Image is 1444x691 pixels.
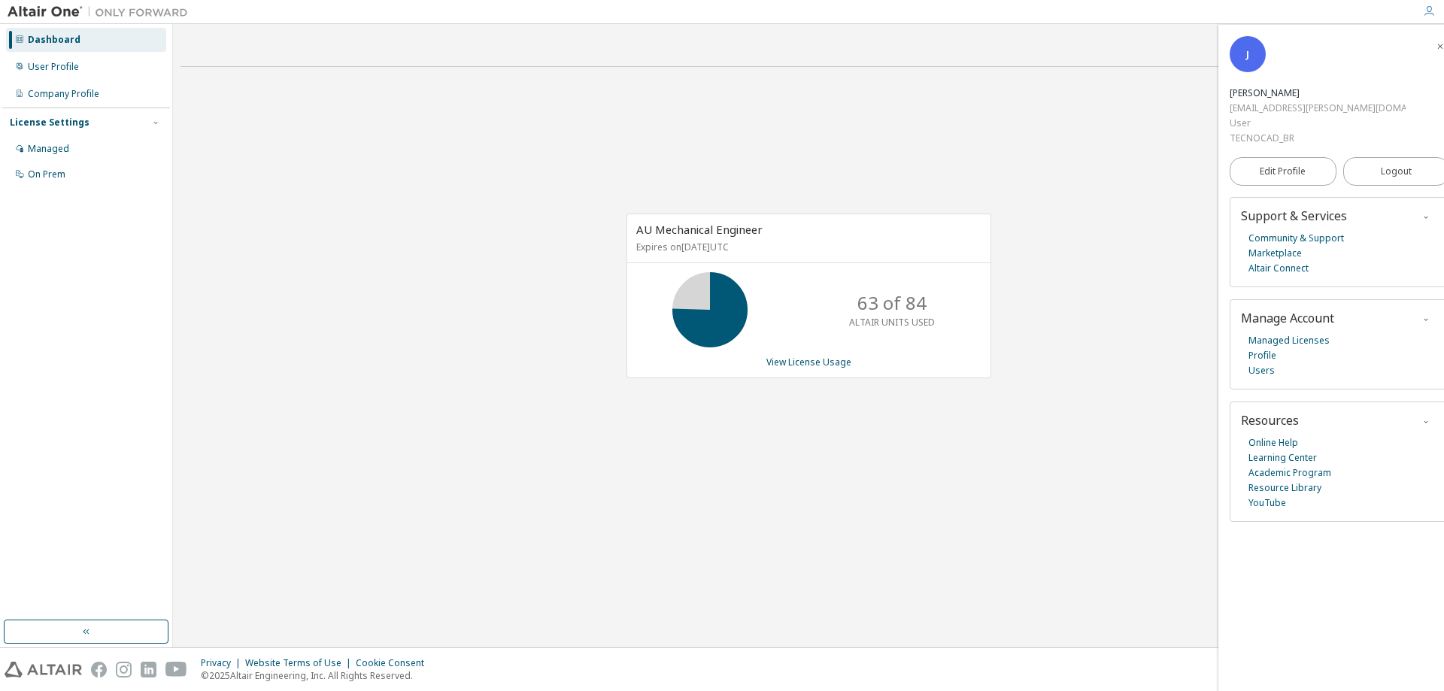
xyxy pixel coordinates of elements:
img: Altair One [8,5,196,20]
img: altair_logo.svg [5,662,82,677]
p: © 2025 Altair Engineering, Inc. All Rights Reserved. [201,669,433,682]
div: Privacy [201,657,245,669]
div: Managed [28,143,69,155]
div: Website Terms of Use [245,657,356,669]
span: Logout [1381,164,1412,179]
span: Resources [1241,412,1299,429]
span: Edit Profile [1260,165,1306,177]
div: [EMAIL_ADDRESS][PERSON_NAME][DOMAIN_NAME] [1230,101,1406,116]
a: Online Help [1248,435,1298,450]
a: Resource Library [1248,480,1321,496]
a: Managed Licenses [1248,333,1330,348]
img: youtube.svg [165,662,187,677]
div: Jelliel Ricciardi [1230,86,1406,101]
div: Company Profile [28,88,99,100]
a: Community & Support [1248,231,1344,246]
div: License Settings [10,117,89,129]
a: Marketplace [1248,246,1302,261]
span: Manage Account [1241,310,1334,326]
span: J [1246,48,1249,61]
a: Edit Profile [1230,157,1336,186]
p: ALTAIR UNITS USED [849,316,935,329]
img: instagram.svg [116,662,132,677]
span: Support & Services [1241,208,1347,224]
img: linkedin.svg [141,662,156,677]
div: On Prem [28,168,65,180]
a: Altair Connect [1248,261,1309,276]
a: Users [1248,363,1275,378]
p: 63 of 84 [857,290,927,316]
div: User [1230,116,1406,131]
a: Profile [1248,348,1276,363]
p: Expires on [DATE] UTC [636,241,978,253]
span: AU Mechanical Engineer [636,222,763,237]
a: Learning Center [1248,450,1317,465]
a: View License Usage [766,356,851,368]
a: Academic Program [1248,465,1331,480]
div: Cookie Consent [356,657,433,669]
img: facebook.svg [91,662,107,677]
div: Dashboard [28,34,80,46]
div: TECNOCAD_BR [1230,131,1406,146]
a: YouTube [1248,496,1286,511]
div: User Profile [28,61,79,73]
